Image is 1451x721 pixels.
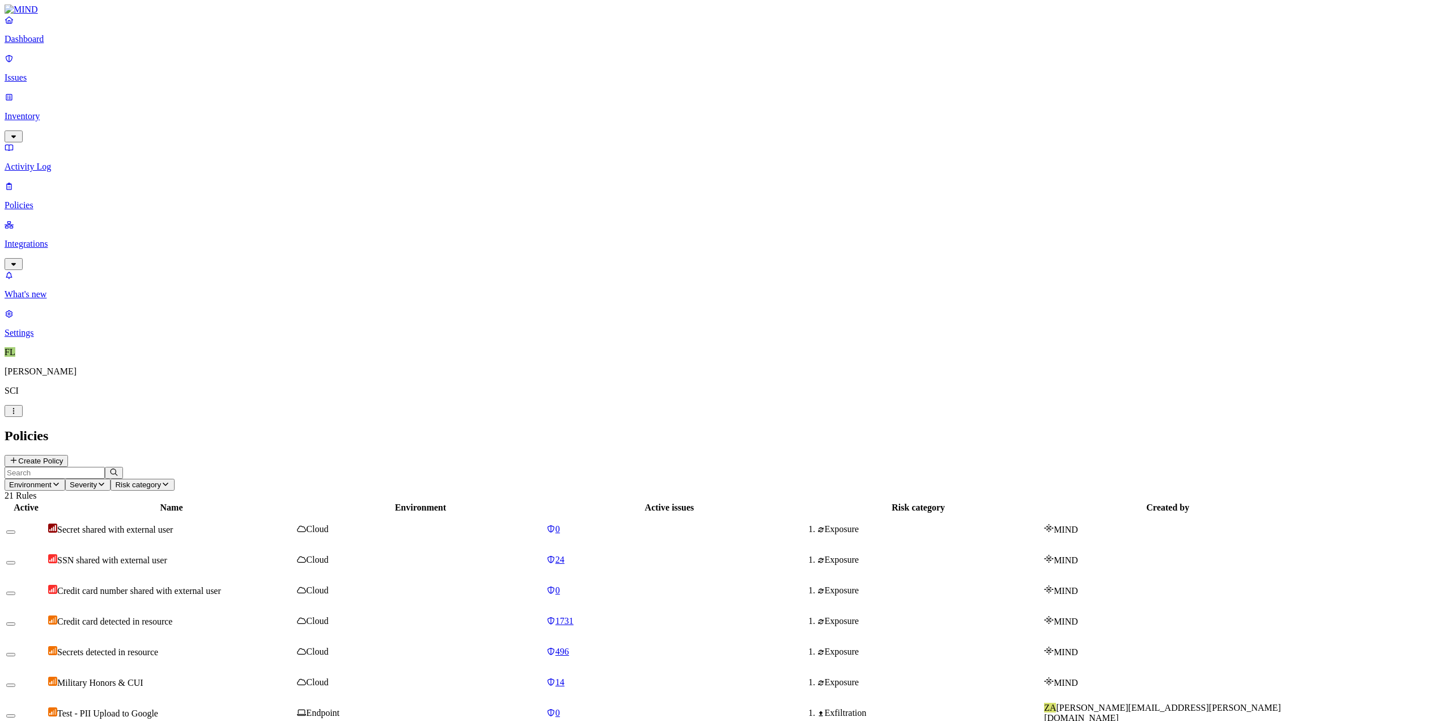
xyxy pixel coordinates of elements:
button: Create Policy [5,455,68,467]
div: Exposure [817,677,1042,688]
span: 0 [555,585,560,595]
a: 0 [546,708,793,718]
a: Integrations [5,220,1446,268]
a: 14 [546,677,793,688]
span: Severity [70,480,97,489]
span: 0 [555,708,560,718]
a: 24 [546,555,793,565]
a: Policies [5,181,1446,210]
span: 14 [555,677,565,687]
p: Inventory [5,111,1446,121]
div: Exposure [817,647,1042,657]
span: Secrets detected in resource [57,647,158,657]
div: Exfiltration [817,708,1042,718]
p: SCI [5,386,1446,396]
span: MIND [1054,647,1078,657]
span: Environment [9,480,52,489]
img: severity-high [48,554,57,563]
img: severity-medium [48,615,57,625]
img: severity-medium [48,646,57,655]
span: 21 Rules [5,491,36,500]
span: Cloud [306,524,328,534]
div: Exposure [817,616,1042,626]
img: severity-high [48,585,57,594]
input: Search [5,467,105,479]
img: severity-medium [48,707,57,716]
span: Risk category [115,480,161,489]
img: severity-critical [48,524,57,533]
a: Activity Log [5,142,1446,172]
div: Active issues [546,503,793,513]
img: mind-logo-icon [1044,646,1054,655]
span: MIND [1054,525,1078,534]
span: Secret shared with external user [57,525,173,534]
span: Cloud [306,647,328,656]
span: Cloud [306,555,328,564]
span: MIND [1054,555,1078,565]
span: MIND [1054,586,1078,596]
img: severity-medium [48,677,57,686]
span: Credit card number shared with external user [57,586,221,596]
span: SSN shared with external user [57,555,167,565]
div: Exposure [817,524,1042,534]
div: Exposure [817,555,1042,565]
p: [PERSON_NAME] [5,366,1446,377]
p: Integrations [5,239,1446,249]
div: Created by [1044,503,1292,513]
a: MIND [5,5,1446,15]
span: Cloud [306,677,328,687]
a: 0 [546,524,793,534]
img: mind-logo-icon [1044,524,1054,533]
span: Credit card detected in resource [57,617,172,626]
img: mind-logo-icon [1044,677,1054,686]
a: 0 [546,585,793,596]
p: Dashboard [5,34,1446,44]
span: MIND [1054,678,1078,688]
p: Activity Log [5,162,1446,172]
span: 496 [555,647,569,656]
div: Exposure [817,585,1042,596]
a: Dashboard [5,15,1446,44]
a: Issues [5,53,1446,83]
span: Cloud [306,616,328,626]
span: MIND [1054,617,1078,626]
p: What's new [5,289,1446,300]
div: Risk category [795,503,1042,513]
span: 24 [555,555,565,564]
a: Settings [5,309,1446,338]
span: 0 [555,524,560,534]
a: 1731 [546,616,793,626]
span: FL [5,347,15,357]
div: Name [48,503,295,513]
span: Cloud [306,585,328,595]
a: Inventory [5,92,1446,141]
img: mind-logo-icon [1044,615,1054,625]
a: What's new [5,270,1446,300]
a: 496 [546,647,793,657]
p: Issues [5,73,1446,83]
span: Military Honors & CUI [57,678,143,688]
div: Environment [297,503,544,513]
img: mind-logo-icon [1044,554,1054,563]
span: Test - PII Upload to Google [57,709,158,718]
p: Settings [5,328,1446,338]
p: Policies [5,200,1446,210]
span: Endpoint [306,708,340,718]
img: mind-logo-icon [1044,585,1054,594]
h2: Policies [5,428,1446,444]
span: ZA [1044,703,1056,712]
span: 1731 [555,616,574,626]
img: MIND [5,5,38,15]
div: Active [6,503,46,513]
